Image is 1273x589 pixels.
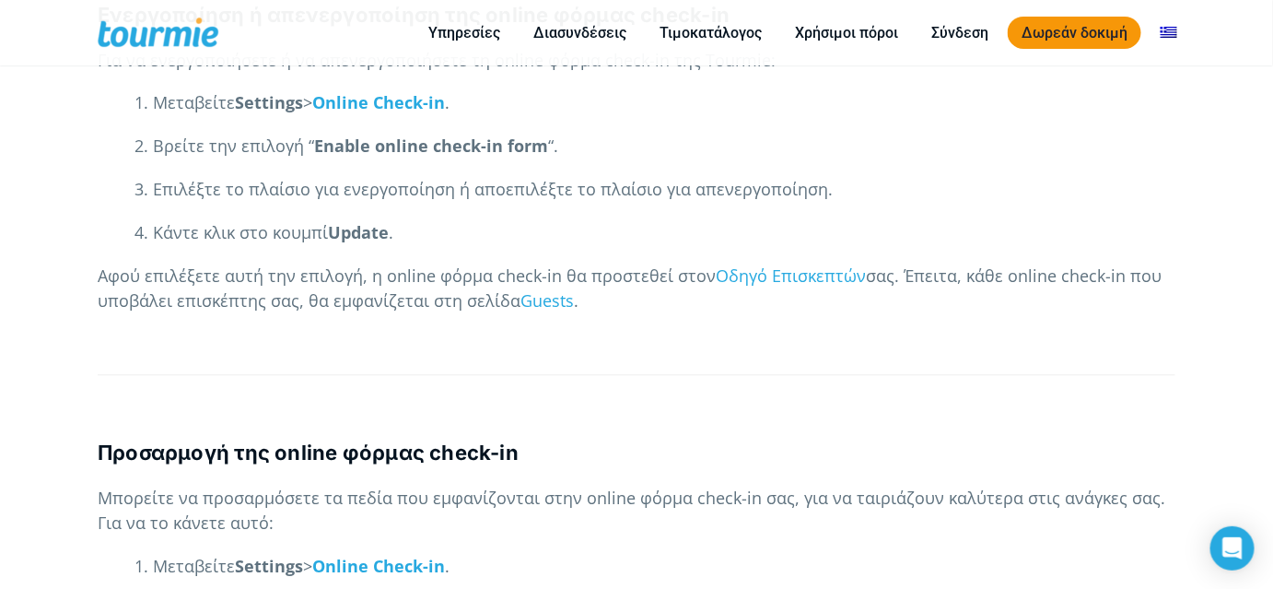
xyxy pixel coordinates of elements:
div: Open Intercom Messenger [1210,526,1255,571]
p: 3. Επιλέξτε το πλαίσιο για ενεργοποίηση ή αποεπιλέξτε το πλαίσιο για απενεργοποίηση. [98,177,1175,202]
p: 1. Μεταβείτε > . [98,90,1175,115]
a: Χρήσιμοι πόροι [781,21,912,44]
p: 4. Κάντε κλικ στο κουμπί . [98,220,1175,245]
p: 1. Μεταβείτε > . [98,554,1175,579]
strong: Settings [235,555,303,577]
p: 2. Βρείτε την επιλογή “ “. [98,134,1175,159]
a: Online Check-in [312,555,445,577]
h4: Προσαρμογή της online φόρμας check-in [98,439,1175,467]
p: Μπορείτε να προσαρμόσετε τα πεδία που εμφανίζονται στην online φόρμα check-in σας, για να ταιριάζ... [98,486,1175,536]
a: Διασυνδέσεις [520,21,640,44]
strong: Settings [235,91,303,113]
strong: Update [328,221,389,243]
strong: Enable online check-in form [314,135,548,157]
a: Τιμοκατάλογος [646,21,776,44]
a: Σύνδεση [917,21,1002,44]
a: Υπηρεσίες [415,21,514,44]
a: Online Check-in [312,91,445,113]
p: Αφού επιλέξετε αυτή την επιλογή, η online φόρμα check-in θα προστεθεί στον σας. Έπειτα, κάθε onli... [98,264,1175,313]
a: Δωρεάν δοκιμή [1008,17,1141,49]
a: Guests [520,289,574,312]
a: Οδηγό Επισκεπτών [716,265,866,287]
